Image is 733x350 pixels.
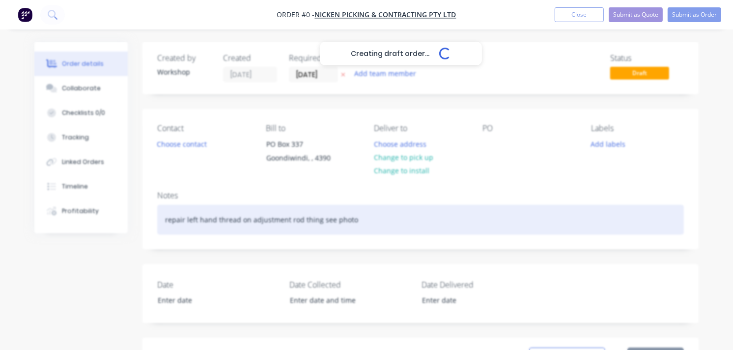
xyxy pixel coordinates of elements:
a: Nicken Picking & Contracting Pty Ltd [315,10,456,20]
button: Submit as Order [668,7,721,22]
div: Creating draft order... [320,42,482,65]
img: Factory [18,7,32,22]
span: Order #0 - [277,10,315,20]
button: Submit as Quote [609,7,663,22]
button: Close [555,7,604,22]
